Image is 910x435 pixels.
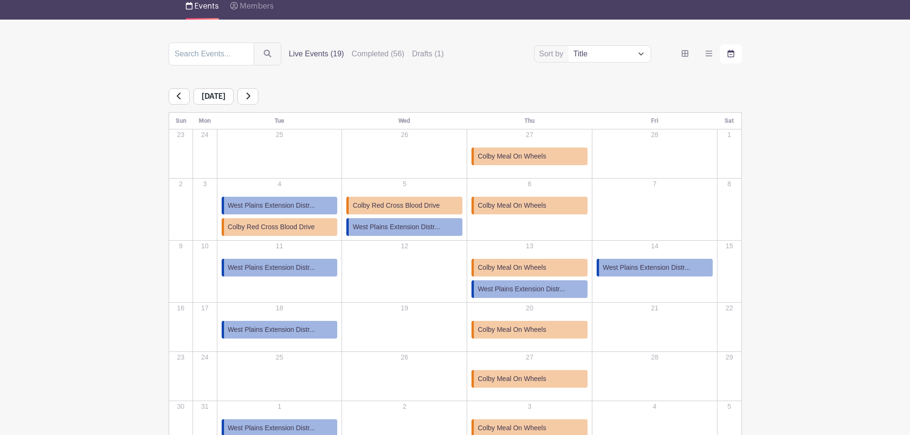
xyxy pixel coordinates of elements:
[228,325,315,335] span: West Plains Extension Distr...
[593,402,717,412] p: 4
[193,241,216,251] p: 10
[468,241,591,251] p: 13
[467,113,592,129] th: Thu
[222,197,338,214] a: West Plains Extension Distr...
[478,284,565,294] span: West Plains Extension Distr...
[593,303,717,313] p: 21
[478,151,546,161] span: Colby Meal On Wheels
[222,259,338,276] a: West Plains Extension Distr...
[194,2,219,10] span: Events
[718,179,741,189] p: 8
[478,201,546,211] span: Colby Meal On Wheels
[718,303,741,313] p: 22
[193,402,216,412] p: 31
[343,352,466,362] p: 26
[717,113,741,129] th: Sat
[170,179,193,189] p: 2
[228,263,315,273] span: West Plains Extension Distr...
[718,241,741,251] p: 15
[346,218,462,236] a: West Plains Extension Distr...
[193,113,217,129] th: Mon
[674,44,742,64] div: order and view
[597,259,713,276] a: West Plains Extension Distr...
[217,113,342,129] th: Tue
[193,88,234,105] span: [DATE]
[193,179,216,189] p: 3
[468,402,591,412] p: 3
[352,48,404,60] label: Completed (56)
[471,370,588,388] a: Colby Meal On Wheels
[289,48,344,60] label: Live Events (19)
[193,130,216,140] p: 24
[593,130,717,140] p: 28
[471,148,588,165] a: Colby Meal On Wheels
[289,48,452,60] div: filters
[170,130,193,140] p: 23
[539,48,567,60] label: Sort by
[718,402,741,412] p: 5
[343,402,466,412] p: 2
[342,113,467,129] th: Wed
[478,325,546,335] span: Colby Meal On Wheels
[468,303,591,313] p: 20
[193,303,216,313] p: 17
[471,280,588,298] a: West Plains Extension Distr...
[218,179,342,189] p: 4
[240,2,274,10] span: Members
[468,352,591,362] p: 27
[471,321,588,339] a: Colby Meal On Wheels
[222,321,338,339] a: West Plains Extension Distr...
[346,197,462,214] a: Colby Red Cross Blood Drive
[343,303,466,313] p: 19
[478,423,546,433] span: Colby Meal On Wheels
[468,130,591,140] p: 27
[592,113,717,129] th: Fri
[218,402,342,412] p: 1
[169,42,254,65] input: Search Events...
[718,352,741,362] p: 29
[343,241,466,251] p: 12
[193,352,216,362] p: 24
[170,241,193,251] p: 9
[218,241,342,251] p: 11
[593,352,717,362] p: 28
[218,303,342,313] p: 18
[593,241,717,251] p: 14
[471,197,588,214] a: Colby Meal On Wheels
[218,352,342,362] p: 25
[468,179,591,189] p: 6
[228,423,315,433] span: West Plains Extension Distr...
[170,303,193,313] p: 16
[471,259,588,276] a: Colby Meal On Wheels
[228,201,315,211] span: West Plains Extension Distr...
[222,218,338,236] a: Colby Red Cross Blood Drive
[343,130,466,140] p: 26
[603,263,690,273] span: West Plains Extension Distr...
[170,402,193,412] p: 30
[412,48,444,60] label: Drafts (1)
[478,374,546,384] span: Colby Meal On Wheels
[218,130,342,140] p: 25
[718,130,741,140] p: 1
[593,179,717,189] p: 7
[353,222,440,232] span: West Plains Extension Distr...
[343,179,466,189] p: 5
[169,113,193,129] th: Sun
[353,201,439,211] span: Colby Red Cross Blood Drive
[228,222,315,232] span: Colby Red Cross Blood Drive
[478,263,546,273] span: Colby Meal On Wheels
[170,352,193,362] p: 23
